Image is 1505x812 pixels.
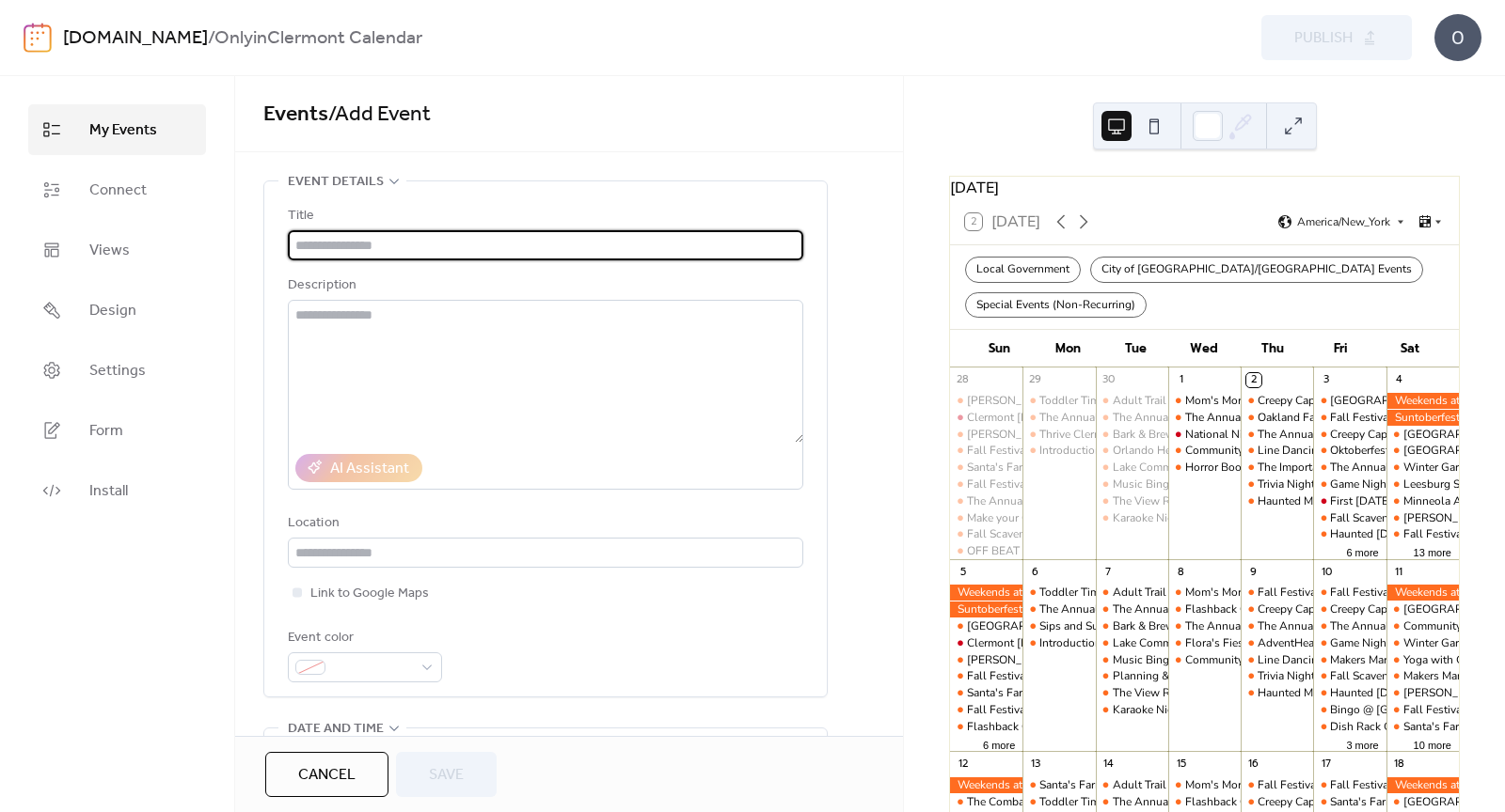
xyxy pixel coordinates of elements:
[1185,427,1281,443] div: National Night Out
[1241,585,1313,601] div: Fall Festival at Southern Hill Farms
[1258,393,1465,409] div: Creepy Capy's - Capybara Meet and Greet
[28,285,206,336] a: Design
[950,652,1022,668] div: Amber Brooke Farms Fall Festival
[1170,330,1239,367] div: Wed
[1386,427,1459,443] div: Clermont Park Run
[950,601,1022,617] div: Suntoberfest 2025
[89,180,147,202] span: Connect
[1185,635,1386,651] div: Flora's Fiesta in [GEOGRAPHIC_DATA]
[298,764,356,787] span: Cancel
[208,21,214,56] b: /
[1386,794,1459,810] div: Clermont Park Run
[1330,685,1442,701] div: Haunted [DATE] Maze
[1386,618,1459,634] div: Community Garage Sale Weekend
[1339,736,1386,752] button: 3 more
[1313,510,1386,526] div: Fall Scavenger Hunt Maze & Pumpkin Patch
[1386,719,1459,735] div: Santa's Farm: Fall Festival
[1297,216,1390,227] span: America/New_York
[950,618,1022,634] div: Ardmore Reserve Community Yard Sale
[1386,443,1459,459] div: Ardmore Reserve Community Yard Sale
[1039,618,1214,634] div: Sips and Suds Paint Night October
[1258,476,1315,492] div: Trivia Night
[967,410,1145,426] div: Clermont [PERSON_NAME] Market
[1319,565,1333,579] div: 10
[1022,618,1095,634] div: Sips and Suds Paint Night October
[1313,585,1386,601] div: Fall Festival at Southern Hill Farms
[1313,393,1386,409] div: Ardmore Reserve Community Yard Sale
[1022,777,1095,793] div: Santa's Farm: Fall Festival
[967,443,1162,459] div: Fall Festival at [GEOGRAPHIC_DATA]
[1113,601,1277,617] div: The Annual Pumpkin Ponderosa
[1246,373,1260,387] div: 2
[956,373,970,387] div: 28
[265,752,388,797] a: Cancel
[1386,493,1459,509] div: Minneola Annual Fall Book, Bake & Craft Sale!
[1330,719,1425,735] div: Dish Rack Comedy
[1241,601,1313,617] div: Creepy Capy's - Capybara Meet and Greet
[1174,373,1188,387] div: 1
[1101,565,1116,579] div: 7
[950,635,1022,651] div: Clermont Farmer's Market
[1339,543,1386,559] button: 6 more
[28,465,206,516] a: Install
[1096,668,1168,684] div: Planning & Zoning Commission
[1185,410,1350,426] div: The Annual Pumpkin Ponderosa
[1241,460,1313,476] div: The Importance Of Being Earnest Show - Lake Sumter State College
[1241,652,1313,668] div: Line Dancing @ Showcase of Citrus
[1313,618,1386,634] div: The Annual Pumpkin Ponderosa
[1022,410,1095,426] div: The Annual Pumpkin Ponderosa
[1039,585,1163,601] div: Toddler Time at the Barn
[967,460,1100,476] div: Santa's Farm: Fall Festival
[965,292,1147,319] div: Special Events (Non-Recurring)
[950,427,1022,443] div: Amber Brooke Farms Fall Festival
[1096,794,1168,810] div: The Annual Pumpkin Ponderosa
[288,274,800,297] div: Description
[1101,757,1116,771] div: 14
[1174,757,1188,771] div: 15
[1386,393,1459,409] div: Weekends at the Winery
[1096,443,1168,459] div: Orlando Health: Ready for Baby Class
[1039,427,1243,443] div: Thrive Clermont Find your Fit Workshop
[1313,526,1386,542] div: Haunted Halloween Maze
[1258,493,1501,509] div: Haunted Monster Truck Ride Showcase of Citrus
[28,225,206,275] a: Views
[288,171,384,194] span: Event details
[1313,777,1386,793] div: Fall Festival at Southern Hill Farms
[1386,526,1459,542] div: Fall Festival at Southern Hill Farms
[89,119,157,142] span: My Events
[1241,410,1313,426] div: Oakland Farmers Market
[1113,585,1229,601] div: Adult Trail Riding Club
[1168,601,1241,617] div: Flashback Cinema: Casper
[1185,460,1275,476] div: Horror Book Club
[1313,719,1386,735] div: Dish Rack Comedy
[1258,668,1315,684] div: Trivia Night
[1185,601,1318,617] div: Flashback Cinema: Casper
[1307,330,1376,367] div: Fri
[1313,668,1386,684] div: Fall Scavenger Hunt Maze & Pumpkin Patch
[950,460,1022,476] div: Santa's Farm: Fall Festival
[1096,410,1168,426] div: The Annual Pumpkin Ponderosa
[1406,543,1459,559] button: 13 more
[1185,393,1286,409] div: Mom's Morning Out
[1022,393,1095,409] div: Toddler Time at the Barn
[1386,476,1459,492] div: Leesburg Scarecrow Build Off
[1313,601,1386,617] div: Creepy Capy's - Capybara Meet and Greet
[1313,443,1386,459] div: Oktoberfest @ The View
[1386,585,1459,601] div: Weekends at the Winery
[1330,618,1495,634] div: The Annual Pumpkin Ponderosa
[950,719,1022,735] div: Flashback Cinema: Casper
[967,427,1157,443] div: [PERSON_NAME] Farms Fall Festival
[1096,493,1168,509] div: The View Run & Walk Club
[967,794,1127,810] div: The Combat Midwife Workshop
[1185,618,1350,634] div: The Annual Pumpkin Ponderosa
[1386,668,1459,684] div: Makers Market Fall Fair & Festival
[1258,601,1465,617] div: Creepy Capy's - Capybara Meet and Greet
[967,493,1132,509] div: The Annual Pumpkin Ponderosa
[89,420,123,443] span: Form
[1168,635,1241,651] div: Flora's Fiesta in Winter Garden
[1168,460,1241,476] div: Horror Book Club
[1168,427,1241,443] div: National Night Out
[1392,757,1406,771] div: 18
[1039,635,1152,651] div: Introduction to Improv
[965,330,1034,367] div: Sun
